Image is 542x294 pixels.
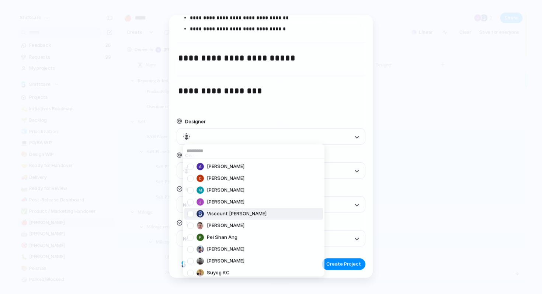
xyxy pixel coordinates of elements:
span: Viscount [PERSON_NAME] [207,210,267,218]
span: [PERSON_NAME] [207,198,244,206]
span: Suyog KC [207,269,230,277]
span: [PERSON_NAME] [207,246,244,253]
span: [PERSON_NAME] [207,222,244,229]
span: [PERSON_NAME] [207,257,244,265]
span: [PERSON_NAME] [207,187,244,194]
span: [PERSON_NAME] [207,163,244,170]
span: Pei Shan Ang [207,234,237,241]
span: [PERSON_NAME] [207,175,244,182]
